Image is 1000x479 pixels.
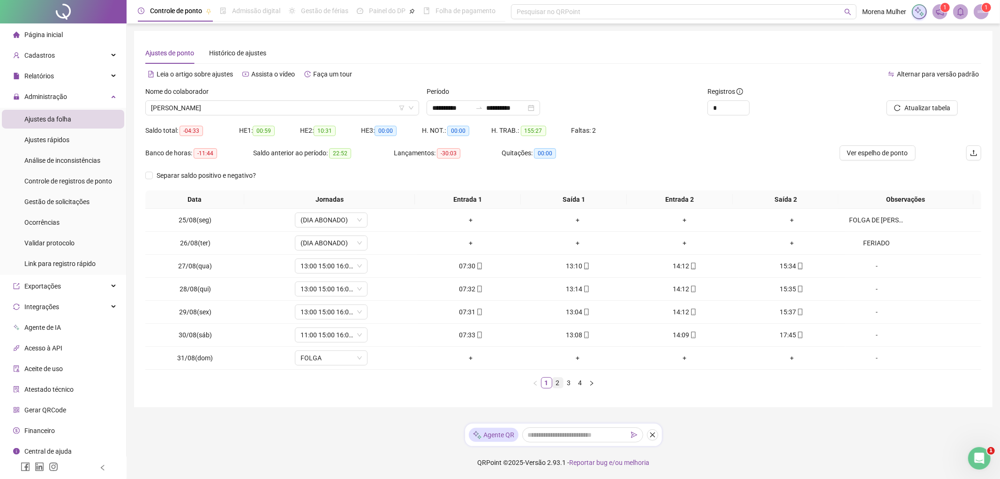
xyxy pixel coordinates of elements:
div: 13:10 [528,261,627,271]
span: left [99,464,106,471]
span: 00:00 [534,148,556,159]
span: swap [888,71,895,77]
span: Admissão digital [232,7,280,15]
span: down [357,332,362,338]
div: 14:12 [635,307,735,317]
span: 00:00 [447,126,469,136]
span: FOLGA [301,351,362,365]
button: right [586,377,597,388]
div: Saldo total: [145,125,239,136]
span: Assista o vídeo [251,70,295,78]
span: info-circle [13,448,20,455]
li: Página anterior [530,377,541,388]
span: history [304,71,311,77]
span: Atualizar tabela [904,103,950,113]
span: Alternar para versão padrão [897,70,979,78]
th: Entrada 2 [627,190,733,209]
div: 14:12 [635,261,735,271]
a: 1 [541,378,552,388]
span: -11:44 [194,148,217,159]
span: Página inicial [24,31,63,38]
div: - [849,330,904,340]
span: Faltas: 2 [571,127,596,134]
div: Banco de horas: [145,148,253,159]
span: mobile [689,309,697,315]
div: + [635,353,735,363]
div: 14:09 [635,330,735,340]
span: solution [13,386,20,393]
li: 3 [564,377,575,388]
div: 13:04 [528,307,627,317]
th: Saída 2 [733,190,839,209]
span: file [13,73,20,79]
label: Nome do colaborador [145,86,215,97]
span: mobile [475,332,483,338]
div: + [421,238,520,248]
span: 13:00 15:00 16:00 21:00 [301,305,362,319]
div: + [635,215,735,225]
div: + [528,215,627,225]
span: -30:03 [437,148,460,159]
span: Cadastros [24,52,55,59]
div: H. NOT.: [422,125,492,136]
span: Relatórios [24,72,54,80]
span: Registros [707,86,743,97]
span: 28/08(qui) [180,285,211,293]
span: Aceite de uso [24,365,63,373]
span: DIOVANE RITA ALGERI JACOBS [151,101,414,115]
div: 13:08 [528,330,627,340]
th: Saída 1 [521,190,627,209]
div: 07:30 [421,261,520,271]
span: home [13,31,20,38]
span: info-circle [737,88,743,95]
span: mobile [582,309,590,315]
span: Financeiro [24,427,55,434]
div: HE 3: [361,125,422,136]
span: Central de ajuda [24,448,72,455]
span: Atestado técnico [24,386,74,393]
span: Agente de IA [24,324,61,331]
span: 25/08(seg) [179,216,211,224]
span: down [357,355,362,361]
span: mobile [689,332,697,338]
span: Ajustes da folha [24,115,71,123]
div: + [742,353,842,363]
span: 13:00 15:00 16:00 21:00 [301,282,362,296]
li: 4 [575,377,586,388]
div: 15:34 [742,261,842,271]
span: dashboard [357,8,363,14]
span: mobile [582,286,590,292]
span: file-text [148,71,154,77]
button: Atualizar tabela [887,100,958,115]
th: Jornadas [244,190,415,209]
img: sparkle-icon.fc2bf0ac1784a2077858766a79e2daf3.svg [914,7,925,17]
span: Observações [842,194,970,205]
div: + [635,238,735,248]
span: Ocorrências [24,219,60,226]
span: file-done [220,8,226,14]
div: 07:31 [421,307,520,317]
div: + [528,353,627,363]
footer: QRPoint © 2025 - 2.93.1 - [127,446,1000,479]
div: - [849,307,904,317]
span: left [533,380,538,386]
div: - [849,353,904,363]
span: 00:00 [375,126,397,136]
span: filter [399,105,405,111]
div: FOLGA DE [PERSON_NAME] [849,215,904,225]
sup: 1 [940,3,950,12]
span: Versão [525,459,546,466]
span: mobile [689,286,697,292]
img: sparkle-icon.fc2bf0ac1784a2077858766a79e2daf3.svg [473,430,482,440]
div: 14:12 [635,284,735,294]
span: 13:00 15:00 16:00 21:00 [301,259,362,273]
span: close [649,432,656,438]
div: 07:32 [421,284,520,294]
span: Integrações [24,303,59,311]
span: 31/08(dom) [177,354,213,362]
span: down [357,217,362,223]
span: Painel do DP [369,7,406,15]
span: mobile [475,309,483,315]
span: Ajustes rápidos [24,136,69,144]
button: Ver espelho de ponto [840,145,916,160]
